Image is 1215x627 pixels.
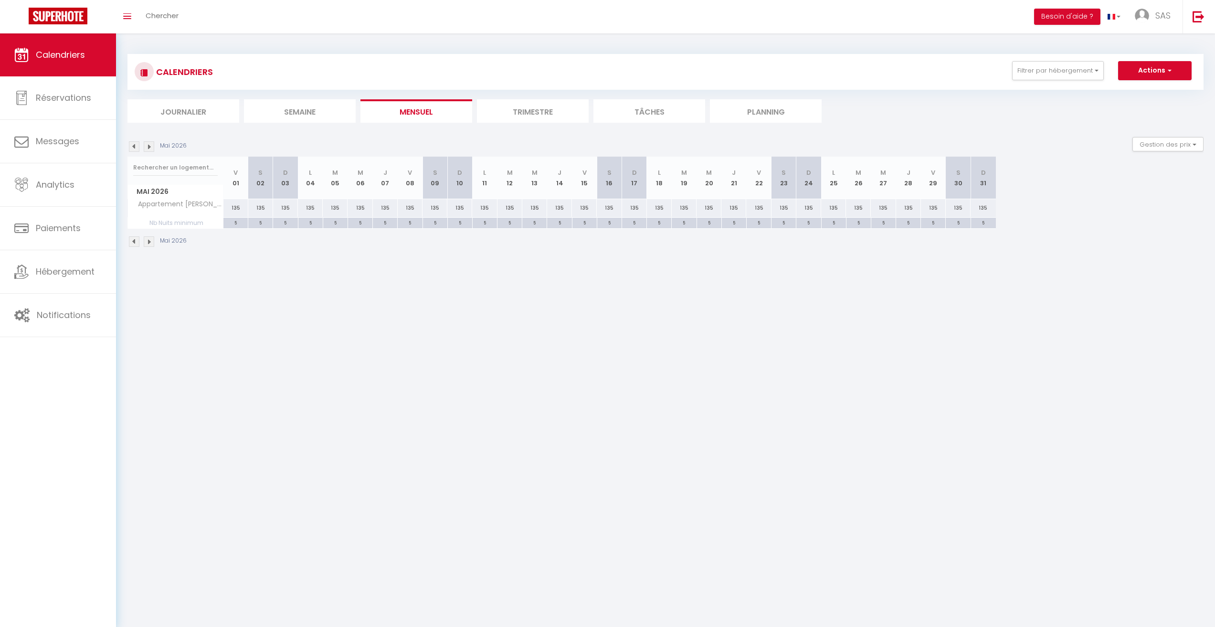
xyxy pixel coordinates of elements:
[647,218,671,227] div: 5
[128,218,223,228] span: Nb Nuits minimum
[771,199,796,217] div: 135
[233,168,238,177] abbr: V
[796,218,821,227] div: 5
[433,168,437,177] abbr: S
[447,157,472,199] th: 10
[1193,11,1204,22] img: logout
[832,168,835,177] abbr: L
[907,168,910,177] abbr: J
[323,157,348,199] th: 05
[856,168,861,177] abbr: M
[448,218,472,227] div: 5
[1012,61,1104,80] button: Filtrer par hébergement
[1034,9,1100,25] button: Besoin d'aide ?
[971,199,996,217] div: 135
[223,218,248,227] div: 5
[457,168,462,177] abbr: D
[348,218,372,227] div: 5
[360,99,472,123] li: Mensuel
[721,157,746,199] th: 21
[921,199,946,217] div: 135
[946,218,970,227] div: 5
[128,185,223,199] span: Mai 2026
[697,199,721,217] div: 135
[273,157,298,199] th: 03
[408,168,412,177] abbr: V
[373,157,398,199] th: 07
[821,157,846,199] th: 25
[29,8,87,24] img: Super Booking
[473,218,497,227] div: 5
[532,168,538,177] abbr: M
[497,157,522,199] th: 12
[821,199,846,217] div: 135
[871,199,896,217] div: 135
[896,218,920,227] div: 5
[672,218,696,227] div: 5
[398,199,423,217] div: 135
[782,168,786,177] abbr: S
[146,11,179,21] span: Chercher
[348,199,372,217] div: 135
[647,157,672,199] th: 18
[36,179,74,191] span: Analytics
[127,99,239,123] li: Journalier
[871,157,896,199] th: 27
[597,218,622,227] div: 5
[981,168,986,177] abbr: D
[622,218,646,227] div: 5
[423,199,447,217] div: 135
[796,157,821,199] th: 24
[348,157,372,199] th: 06
[36,49,85,61] span: Calendriers
[423,218,447,227] div: 5
[822,218,846,227] div: 5
[672,157,697,199] th: 19
[298,218,323,227] div: 5
[133,159,218,176] input: Rechercher un logement...
[956,168,961,177] abbr: S
[273,218,297,227] div: 5
[298,199,323,217] div: 135
[706,168,712,177] abbr: M
[582,168,587,177] abbr: V
[160,236,187,245] p: Mai 2026
[806,168,811,177] abbr: D
[423,157,447,199] th: 09
[37,309,91,321] span: Notifications
[880,168,886,177] abbr: M
[572,157,597,199] th: 15
[622,157,647,199] th: 17
[846,218,871,227] div: 5
[298,157,323,199] th: 04
[223,157,248,199] th: 01
[647,199,672,217] div: 135
[258,168,263,177] abbr: S
[572,218,597,227] div: 5
[447,199,472,217] div: 135
[757,168,761,177] abbr: V
[722,218,746,227] div: 5
[681,168,687,177] abbr: M
[921,218,945,227] div: 5
[658,168,661,177] abbr: L
[323,199,348,217] div: 135
[846,157,871,199] th: 26
[697,157,721,199] th: 20
[1132,137,1204,151] button: Gestion des prix
[497,218,522,227] div: 5
[946,157,971,199] th: 30
[572,199,597,217] div: 135
[921,157,946,199] th: 29
[323,218,348,227] div: 5
[931,168,935,177] abbr: V
[672,199,697,217] div: 135
[846,199,871,217] div: 135
[1118,61,1192,80] button: Actions
[483,168,486,177] abbr: L
[547,218,571,227] div: 5
[507,168,513,177] abbr: M
[36,266,95,277] span: Hébergement
[607,168,612,177] abbr: S
[358,168,363,177] abbr: M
